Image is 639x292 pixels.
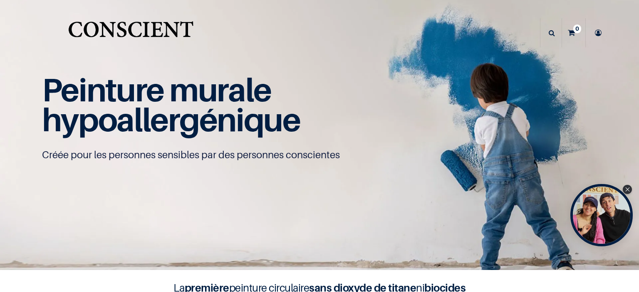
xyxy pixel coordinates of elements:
[67,17,195,49] img: Conscient
[42,148,597,162] p: Créée pour les personnes sensibles par des personnes conscientes
[562,18,585,47] a: 0
[42,70,271,109] span: Peinture murale
[67,17,195,49] a: Logo of Conscient
[570,184,633,246] div: Tolstoy bubble widget
[570,184,633,246] div: Open Tolstoy widget
[573,25,581,33] sup: 0
[570,184,633,246] div: Open Tolstoy
[623,185,632,194] div: Close Tolstoy widget
[42,100,300,139] span: hypoallergénique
